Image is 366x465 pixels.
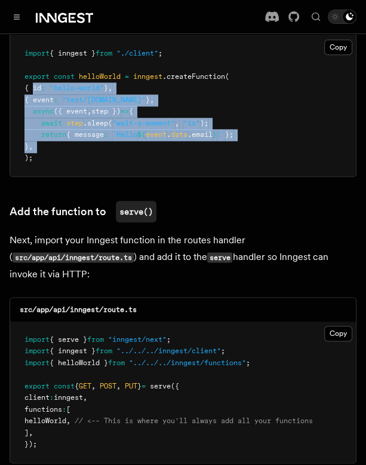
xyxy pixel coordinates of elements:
[24,393,50,402] span: client
[142,382,146,390] span: =
[146,130,167,139] span: event
[50,84,104,92] span: "hello-world"
[125,72,129,81] span: =
[112,119,175,127] span: "wait-a-moment"
[158,49,162,57] span: ;
[24,84,41,92] span: { id
[50,347,96,355] span: { inngest }
[183,119,200,127] span: "1s"
[328,10,356,24] button: Toggle dark mode
[54,72,75,81] span: const
[116,382,121,390] span: ,
[41,130,66,139] span: return
[200,119,208,127] span: );
[10,10,24,24] button: Toggle navigation
[146,96,150,104] span: }
[171,382,179,390] span: ({
[54,393,83,402] span: inngest
[167,335,171,344] span: ;
[309,10,323,24] button: Find something...
[137,130,146,139] span: ${
[13,252,134,262] code: src/app/api/inngest/route.ts
[24,382,50,390] span: export
[116,49,158,57] span: "./client"
[24,440,37,448] span: });
[150,382,171,390] span: serve
[24,96,54,104] span: { event
[66,119,83,127] span: step
[24,417,66,425] span: helloWorld
[167,130,171,139] span: .
[187,130,213,139] span: .email
[324,39,352,55] button: Copy
[75,417,313,425] span: // <-- This is where you'll always add all your functions
[125,382,137,390] span: PUT
[75,382,79,390] span: {
[217,130,225,139] span: !`
[66,417,70,425] span: ,
[24,429,29,437] span: ]
[24,359,50,367] span: import
[129,359,246,367] span: "../../../inngest/functions"
[54,96,58,104] span: :
[91,107,121,115] span: step })
[100,382,116,390] span: POST
[246,359,250,367] span: ;
[50,49,96,57] span: { inngest }
[66,130,104,139] span: { message
[24,154,33,162] span: );
[162,72,225,81] span: .createFunction
[108,84,112,92] span: ,
[116,201,156,222] code: serve()
[41,84,45,92] span: :
[150,96,154,104] span: ,
[91,382,96,390] span: ,
[29,429,33,437] span: ,
[10,232,356,283] p: Next, import your Inngest function in the routes handler ( ) and add it to the handler so Inngest...
[225,72,229,81] span: (
[24,335,50,344] span: import
[207,252,232,262] code: serve
[96,49,112,57] span: from
[175,119,179,127] span: ,
[20,305,137,314] code: src/app/api/inngest/route.ts
[33,107,54,115] span: async
[116,347,221,355] span: "../../../inngest/client"
[108,335,167,344] span: "inngest/next"
[79,382,91,390] span: GET
[213,130,217,139] span: }
[24,72,50,81] span: export
[41,119,62,127] span: await
[108,359,125,367] span: from
[104,84,108,92] span: }
[29,142,33,151] span: ,
[112,130,137,139] span: `Hello
[171,130,187,139] span: data
[24,347,50,355] span: import
[96,347,112,355] span: from
[54,382,75,390] span: const
[225,130,233,139] span: };
[50,393,54,402] span: :
[108,119,112,127] span: (
[87,335,104,344] span: from
[50,359,108,367] span: { helloWorld }
[129,107,133,115] span: {
[121,107,129,115] span: =>
[54,107,87,115] span: ({ event
[324,326,352,341] button: Copy
[10,201,156,222] a: Add the function toserve()
[24,142,29,151] span: }
[83,119,108,127] span: .sleep
[137,382,142,390] span: }
[24,49,50,57] span: import
[50,335,87,344] span: { serve }
[79,72,121,81] span: helloWorld
[62,96,146,104] span: "test/[DOMAIN_NAME]"
[221,347,225,355] span: ;
[62,405,66,414] span: :
[87,107,91,115] span: ,
[104,130,108,139] span: :
[66,405,70,414] span: [
[133,72,162,81] span: inngest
